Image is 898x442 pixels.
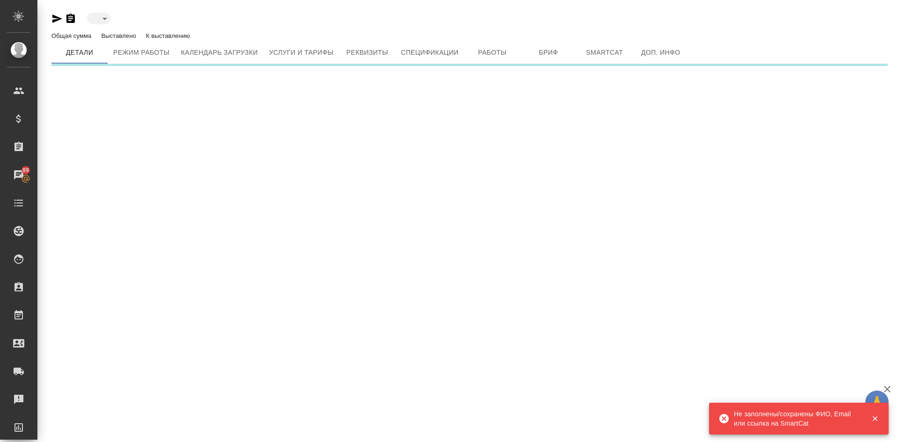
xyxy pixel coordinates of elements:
span: Smartcat [582,47,627,58]
button: 🙏 [865,391,889,414]
span: Календарь загрузки [181,47,258,58]
p: Выставлено [101,32,138,39]
span: 89 [17,166,35,175]
span: Доп. инфо [638,47,683,58]
button: Закрыть [865,414,884,423]
p: Общая сумма [51,32,94,39]
div: ​ [87,13,110,24]
div: Не заполнены/сохранены ФИО, Email или ссылка на SmartCat [734,409,857,428]
span: Услуги и тарифы [269,47,333,58]
span: Работы [470,47,515,58]
span: Спецификации [401,47,458,58]
button: Скопировать ссылку [65,13,76,24]
span: Бриф [526,47,571,58]
p: К выставлению [146,32,192,39]
span: 🙏 [869,392,885,412]
button: Скопировать ссылку для ЯМессенджера [51,13,63,24]
a: 89 [2,163,35,187]
span: Реквизиты [345,47,390,58]
span: Режим работы [113,47,170,58]
span: Детали [57,47,102,58]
